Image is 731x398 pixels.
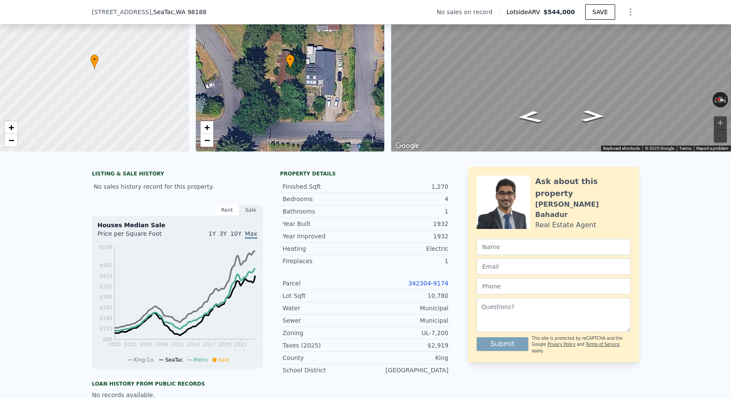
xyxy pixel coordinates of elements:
[97,221,257,229] div: Houses Median Sale
[365,329,448,337] div: UL-7,200
[99,262,112,268] tspan: $465
[283,232,365,241] div: Year Improved
[283,366,365,374] div: School District
[92,179,263,194] div: No sales history record for this property.
[507,108,552,126] path: Go North, 45th Ave S
[171,342,184,348] tspan: 2011
[200,121,213,134] a: Zoom in
[283,316,365,325] div: Sewer
[477,239,631,255] input: Name
[99,284,112,290] tspan: $355
[103,336,112,342] tspan: $80
[218,357,230,363] span: Sale
[365,220,448,228] div: 1932
[603,146,640,151] button: Keyboard shortcuts
[218,342,231,348] tspan: 2020
[174,9,206,15] span: , WA 98188
[90,56,99,63] span: •
[99,273,112,279] tspan: $410
[283,195,365,203] div: Bedrooms
[283,291,365,300] div: Lot Sqft
[283,353,365,362] div: County
[283,182,365,191] div: Finished Sqft
[507,8,543,16] span: Lotside ARV
[283,341,365,350] div: Taxes (2025)
[151,8,206,16] span: , SeaTac
[99,305,112,311] tspan: $245
[365,341,448,350] div: $2,919
[215,205,239,216] div: Rent
[245,230,257,239] span: Max
[532,336,631,354] div: This site is protected by reCAPTCHA and the Google and apply.
[437,8,499,16] div: No sales on record
[219,230,227,237] span: 3Y
[712,95,728,104] button: Reset the view
[622,3,639,21] button: Show Options
[155,342,168,348] tspan: 2008
[99,244,112,250] tspan: $559
[204,135,209,146] span: −
[124,342,137,348] tspan: 2003
[283,207,365,216] div: Bathrooms
[283,257,365,265] div: Fireplaces
[200,134,213,147] a: Zoom out
[283,220,365,228] div: Year Built
[696,146,728,151] a: Report a problem
[365,353,448,362] div: King
[365,366,448,374] div: [GEOGRAPHIC_DATA]
[5,134,18,147] a: Zoom out
[714,116,727,129] button: Zoom in
[548,342,575,347] a: Privacy Policy
[90,54,99,69] div: •
[585,4,615,20] button: SAVE
[283,304,365,312] div: Water
[572,107,614,125] path: Go South, 45th Ave S
[92,380,263,387] div: Loan history from public records
[99,294,112,300] tspan: $300
[393,140,422,151] img: Google
[108,342,121,348] tspan: 2000
[99,326,112,332] tspan: $135
[280,170,451,177] div: Property details
[230,230,242,237] span: 10Y
[477,337,528,351] button: Submit
[9,122,14,133] span: +
[209,230,216,237] span: 1Y
[286,56,295,63] span: •
[645,146,674,151] span: © 2025 Google
[286,54,295,69] div: •
[283,329,365,337] div: Zoning
[477,258,631,275] input: Email
[283,244,365,253] div: Heating
[193,357,208,363] span: Metro
[92,8,151,16] span: [STREET_ADDRESS]
[187,342,200,348] tspan: 2014
[5,121,18,134] a: Zoom in
[92,170,263,179] div: LISTING & SALE HISTORY
[535,175,631,199] div: Ask about this property
[535,220,596,230] div: Real Estate Agent
[365,207,448,216] div: 1
[365,304,448,312] div: Municipal
[99,315,112,321] tspan: $190
[283,279,365,288] div: Parcel
[234,342,247,348] tspan: 2022
[365,195,448,203] div: 4
[165,357,183,363] span: SeaTac
[239,205,263,216] div: Sale
[365,244,448,253] div: Electric
[586,342,619,347] a: Terms of Service
[365,232,448,241] div: 1932
[714,130,727,143] button: Zoom out
[408,280,448,287] a: 342304-9174
[679,146,691,151] a: Terms (opens in new tab)
[365,182,448,191] div: 1,270
[535,199,631,220] div: [PERSON_NAME] Bahadur
[365,316,448,325] div: Municipal
[204,122,209,133] span: +
[365,257,448,265] div: 1
[365,291,448,300] div: 10,780
[543,9,575,15] span: $544,000
[134,357,155,363] span: King Co.
[139,342,153,348] tspan: 2005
